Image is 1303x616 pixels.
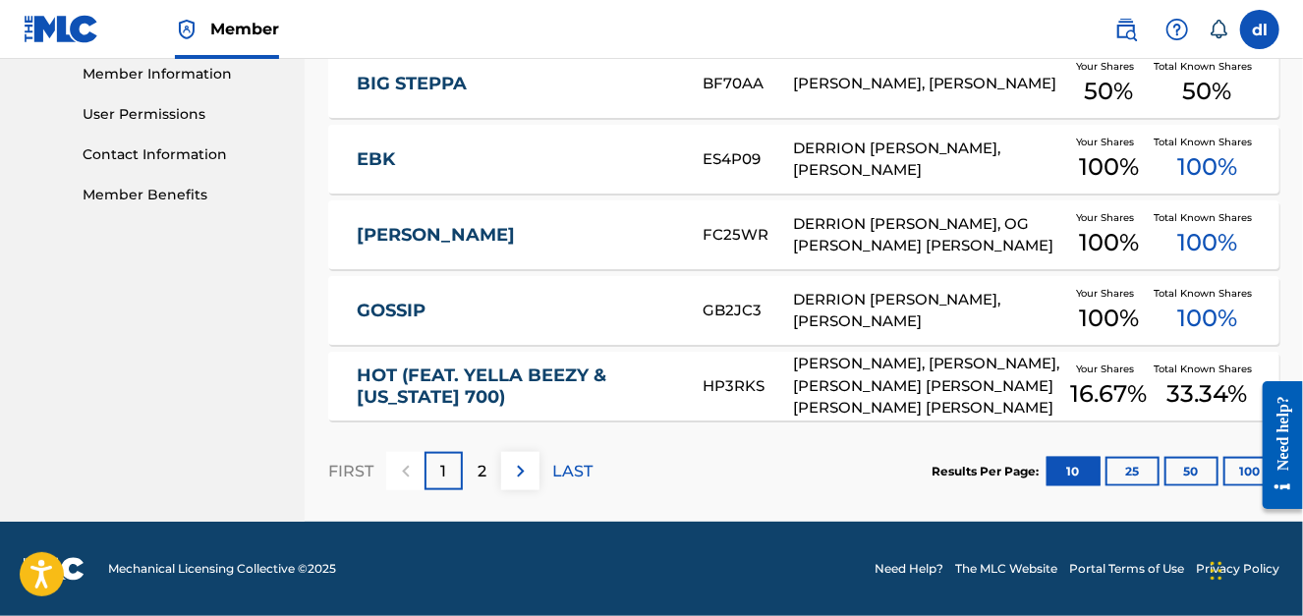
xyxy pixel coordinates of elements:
[793,213,1064,257] div: DERRION [PERSON_NAME], OG [PERSON_NAME] [PERSON_NAME]
[1047,457,1101,486] button: 10
[478,460,486,483] p: 2
[1155,210,1261,225] span: Total Known Shares
[1223,457,1277,486] button: 100
[24,15,99,43] img: MLC Logo
[1076,59,1142,74] span: Your Shares
[357,364,676,409] a: HOT (FEAT. YELLA BEEZY & [US_STATE] 700)
[1196,560,1279,578] a: Privacy Policy
[1079,149,1139,185] span: 100 %
[1076,135,1142,149] span: Your Shares
[1106,10,1146,49] a: Public Search
[83,185,281,205] a: Member Benefits
[1183,74,1232,109] span: 50 %
[1155,286,1261,301] span: Total Known Shares
[1155,135,1261,149] span: Total Known Shares
[509,460,533,483] img: right
[1076,286,1142,301] span: Your Shares
[1076,210,1142,225] span: Your Shares
[955,560,1057,578] a: The MLC Website
[793,138,1064,182] div: DERRION [PERSON_NAME], [PERSON_NAME]
[703,224,793,247] div: FC25WR
[175,18,198,41] img: Top Rightsholder
[1205,522,1303,616] iframe: Chat Widget
[357,148,676,171] a: EBK
[1155,59,1261,74] span: Total Known Shares
[1209,20,1228,39] div: Notifications
[703,148,793,171] div: ES4P09
[24,557,85,581] img: logo
[210,18,279,40] span: Member
[1177,225,1237,260] span: 100 %
[552,460,593,483] p: LAST
[83,64,281,84] a: Member Information
[441,460,447,483] p: 1
[1177,301,1237,336] span: 100 %
[932,463,1044,480] p: Results Per Page:
[83,144,281,165] a: Contact Information
[1114,18,1138,41] img: search
[357,73,676,95] a: BIG STEPPA
[1167,376,1248,412] span: 33.34 %
[1164,457,1218,486] button: 50
[1071,376,1148,412] span: 16.67 %
[793,289,1064,333] div: DERRION [PERSON_NAME], [PERSON_NAME]
[1248,365,1303,524] iframe: Resource Center
[703,300,793,322] div: GB2JC3
[1240,10,1279,49] div: User Menu
[1085,74,1134,109] span: 50 %
[793,73,1064,95] div: [PERSON_NAME], [PERSON_NAME]
[1069,560,1184,578] a: Portal Terms of Use
[1076,362,1142,376] span: Your Shares
[703,73,793,95] div: BF70AA
[357,224,676,247] a: [PERSON_NAME]
[875,560,943,578] a: Need Help?
[703,375,793,398] div: HP3RKS
[83,104,281,125] a: User Permissions
[1158,10,1197,49] div: Help
[1155,362,1261,376] span: Total Known Shares
[328,460,373,483] p: FIRST
[108,560,336,578] span: Mechanical Licensing Collective © 2025
[357,300,676,322] a: GOSSIP
[1079,301,1139,336] span: 100 %
[793,353,1064,420] div: [PERSON_NAME], [PERSON_NAME], [PERSON_NAME] [PERSON_NAME] [PERSON_NAME] [PERSON_NAME]
[1211,541,1222,600] div: Drag
[1079,225,1139,260] span: 100 %
[1165,18,1189,41] img: help
[1177,149,1237,185] span: 100 %
[1105,457,1160,486] button: 25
